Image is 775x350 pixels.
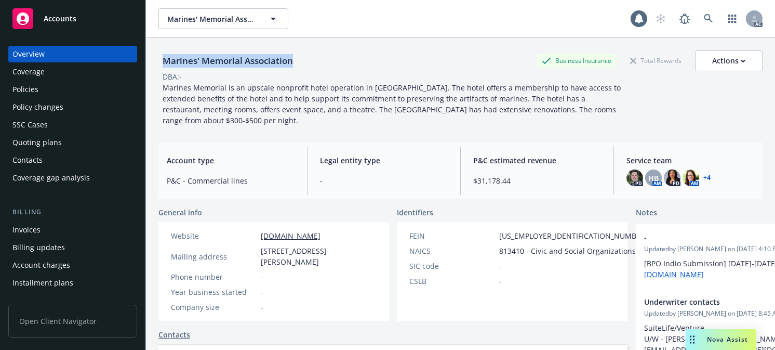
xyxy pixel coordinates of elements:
span: - [500,261,502,271]
a: Policy changes [8,99,137,115]
a: Coverage [8,63,137,80]
a: Invoices [8,222,137,238]
div: Drag to move [686,329,699,350]
img: photo [683,170,699,186]
a: Accounts [8,4,137,33]
div: Billing updates [12,239,65,256]
div: Policy changes [12,99,63,115]
div: Company size [171,302,257,313]
a: Start snowing [650,8,671,29]
div: Installment plans [12,275,73,291]
div: Coverage [12,63,45,80]
img: photo [664,170,680,186]
div: SSC Cases [12,116,48,133]
div: Coverage gap analysis [12,170,90,186]
a: Contacts [8,152,137,168]
span: - [261,271,263,282]
div: Website [171,230,257,241]
div: Overview [12,46,45,62]
a: +4 [703,175,711,181]
span: $31,178.44 [473,175,601,186]
span: Accounts [44,15,76,23]
span: 813410 - Civic and Social Organizations [500,245,636,256]
a: SSC Cases [8,116,137,133]
span: Nova Assist [707,335,748,344]
div: Policies [12,81,38,98]
span: Legal entity type [320,155,448,166]
a: Search [698,8,719,29]
span: P&C - Commercial lines [167,175,295,186]
div: Account charges [12,257,70,274]
span: Account type [167,155,295,166]
div: NAICS [410,245,496,256]
div: Total Rewards [625,54,687,67]
a: [DOMAIN_NAME] [261,231,320,241]
span: Service team [626,155,754,166]
div: Mailing address [171,251,257,262]
button: Actions [695,50,763,71]
div: DBA: - [163,71,182,82]
span: P&C estimated revenue [473,155,601,166]
div: Billing [8,207,137,217]
span: General info [158,207,202,218]
div: Phone number [171,271,257,282]
button: Marines' Memorial Association [158,8,288,29]
span: - [261,302,263,313]
div: CSLB [410,276,496,287]
span: Marines' Memorial Association [167,14,257,24]
a: Billing updates [8,239,137,256]
a: Coverage gap analysis [8,170,137,186]
span: [US_EMPLOYER_IDENTIFICATION_NUMBER] [500,230,648,241]
span: Marines Memorial is an upscale nonprofit hotel operation in [GEOGRAPHIC_DATA]. The hotel offers a... [163,83,623,125]
a: Report a Bug [674,8,695,29]
span: HB [648,173,659,184]
span: Notes [636,207,657,219]
span: - [261,287,263,297]
a: Installment plans [8,275,137,291]
a: Overview [8,46,137,62]
img: photo [626,170,643,186]
div: Business Insurance [537,54,617,67]
div: SIC code [410,261,496,271]
a: Quoting plans [8,134,137,151]
div: FEIN [410,230,496,241]
a: Contacts [158,329,190,340]
button: Nova Assist [686,329,756,350]
span: - [320,175,448,186]
div: Year business started [171,287,257,297]
div: Contacts [12,152,43,168]
a: Account charges [8,257,137,274]
div: Actions [712,51,745,71]
div: Invoices [12,222,41,238]
div: Quoting plans [12,134,62,151]
span: [STREET_ADDRESS][PERSON_NAME] [261,245,377,267]
span: - [500,276,502,287]
a: Policies [8,81,137,98]
a: Switch app [722,8,743,29]
span: Open Client Navigator [8,305,137,338]
div: Marines' Memorial Association [158,54,297,68]
span: Identifiers [397,207,434,218]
